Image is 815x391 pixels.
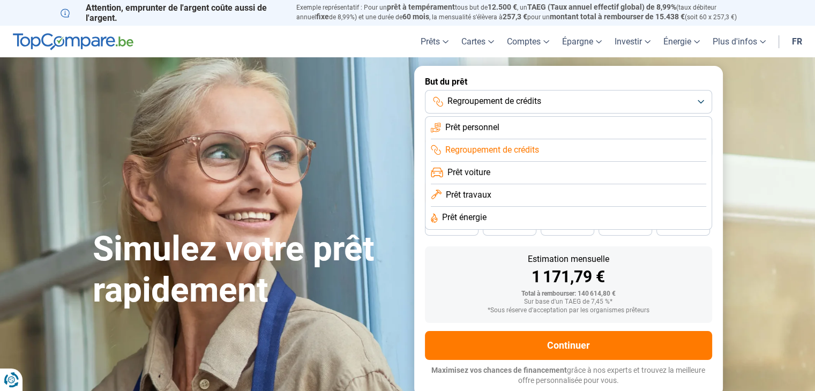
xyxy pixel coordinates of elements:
[500,26,556,57] a: Comptes
[488,3,517,11] span: 12.500 €
[445,122,499,133] span: Prêt personnel
[61,3,283,23] p: Attention, emprunter de l'argent coûte aussi de l'argent.
[440,224,463,231] span: 48 mois
[608,26,657,57] a: Investir
[414,26,455,57] a: Prêts
[402,12,429,21] span: 60 mois
[447,95,541,107] span: Regroupement de crédits
[433,269,704,285] div: 1 171,79 €
[425,331,712,360] button: Continuer
[387,3,455,11] span: prêt à tempérament
[425,77,712,87] label: But du prêt
[786,26,809,57] a: fr
[433,307,704,314] div: *Sous réserve d'acceptation par les organismes prêteurs
[556,26,608,57] a: Épargne
[442,212,487,223] span: Prêt énergie
[657,26,706,57] a: Énergie
[556,224,579,231] span: 36 mois
[13,33,133,50] img: TopCompare
[433,298,704,306] div: Sur base d'un TAEG de 7,45 %*
[425,365,712,386] p: grâce à nos experts et trouvez la meilleure offre personnalisée pour vous.
[445,144,539,156] span: Regroupement de crédits
[503,12,527,21] span: 257,3 €
[433,290,704,298] div: Total à rembourser: 140 614,80 €
[550,12,685,21] span: montant total à rembourser de 15.438 €
[498,224,521,231] span: 42 mois
[446,189,491,201] span: Prêt travaux
[447,167,490,178] span: Prêt voiture
[296,3,755,22] p: Exemple représentatif : Pour un tous but de , un (taux débiteur annuel de 8,99%) et une durée de ...
[671,224,695,231] span: 24 mois
[316,12,329,21] span: fixe
[425,90,712,114] button: Regroupement de crédits
[431,366,567,374] span: Maximisez vos chances de financement
[527,3,676,11] span: TAEG (Taux annuel effectif global) de 8,99%
[455,26,500,57] a: Cartes
[433,255,704,264] div: Estimation mensuelle
[93,229,401,311] h1: Simulez votre prêt rapidement
[614,224,637,231] span: 30 mois
[706,26,772,57] a: Plus d'infos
